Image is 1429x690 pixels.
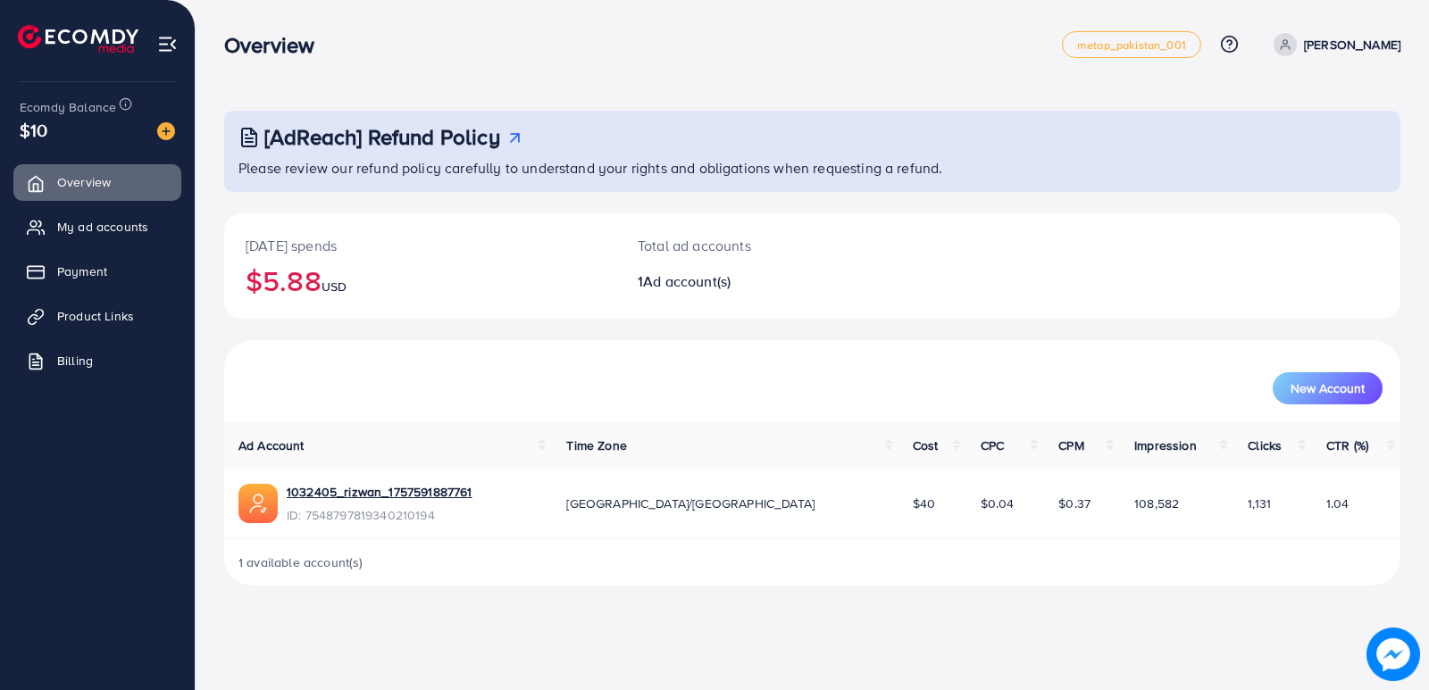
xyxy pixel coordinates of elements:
[157,34,178,54] img: menu
[238,157,1390,179] p: Please review our refund policy carefully to understand your rights and obligations when requesti...
[1326,495,1350,512] span: 1.04
[1366,628,1419,680] img: image
[246,263,595,297] h2: $5.88
[287,506,472,524] span: ID: 7548797819340210194
[224,32,329,58] h3: Overview
[264,124,500,150] h3: [AdReach] Refund Policy
[1134,436,1197,454] span: Impression
[157,122,175,140] img: image
[638,273,889,290] h2: 1
[1326,436,1368,454] span: CTR (%)
[238,484,278,523] img: ic-ads-acc.e4c84228.svg
[1248,495,1271,512] span: 1,131
[20,117,47,143] span: $10
[13,209,181,245] a: My ad accounts
[1266,33,1400,56] a: [PERSON_NAME]
[913,436,939,454] span: Cost
[1058,495,1091,512] span: $0.37
[1248,436,1282,454] span: Clicks
[287,483,472,501] a: 1032405_rizwan_1757591887761
[1134,495,1179,512] span: 108,582
[13,254,181,289] a: Payment
[238,553,364,571] span: 1 available account(s)
[57,262,107,280] span: Payment
[1304,34,1400,55] p: [PERSON_NAME]
[566,495,815,512] span: [GEOGRAPHIC_DATA]/[GEOGRAPHIC_DATA]
[1273,372,1383,404] button: New Account
[1291,382,1365,395] span: New Account
[20,98,116,116] span: Ecomdy Balance
[13,298,181,334] a: Product Links
[57,173,111,191] span: Overview
[57,218,148,236] span: My ad accounts
[981,495,1015,512] span: $0.04
[566,436,626,454] span: Time Zone
[1058,436,1083,454] span: CPM
[57,307,134,325] span: Product Links
[246,235,595,256] p: [DATE] spends
[13,164,181,200] a: Overview
[18,25,138,53] img: logo
[13,343,181,378] a: Billing
[1077,39,1186,51] span: metap_pakistan_001
[322,278,347,295] span: USD
[57,352,93,370] span: Billing
[913,495,935,512] span: $40
[238,436,305,454] span: Ad Account
[638,235,889,256] p: Total ad accounts
[643,271,731,291] span: Ad account(s)
[981,436,1004,454] span: CPC
[1062,31,1201,58] a: metap_pakistan_001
